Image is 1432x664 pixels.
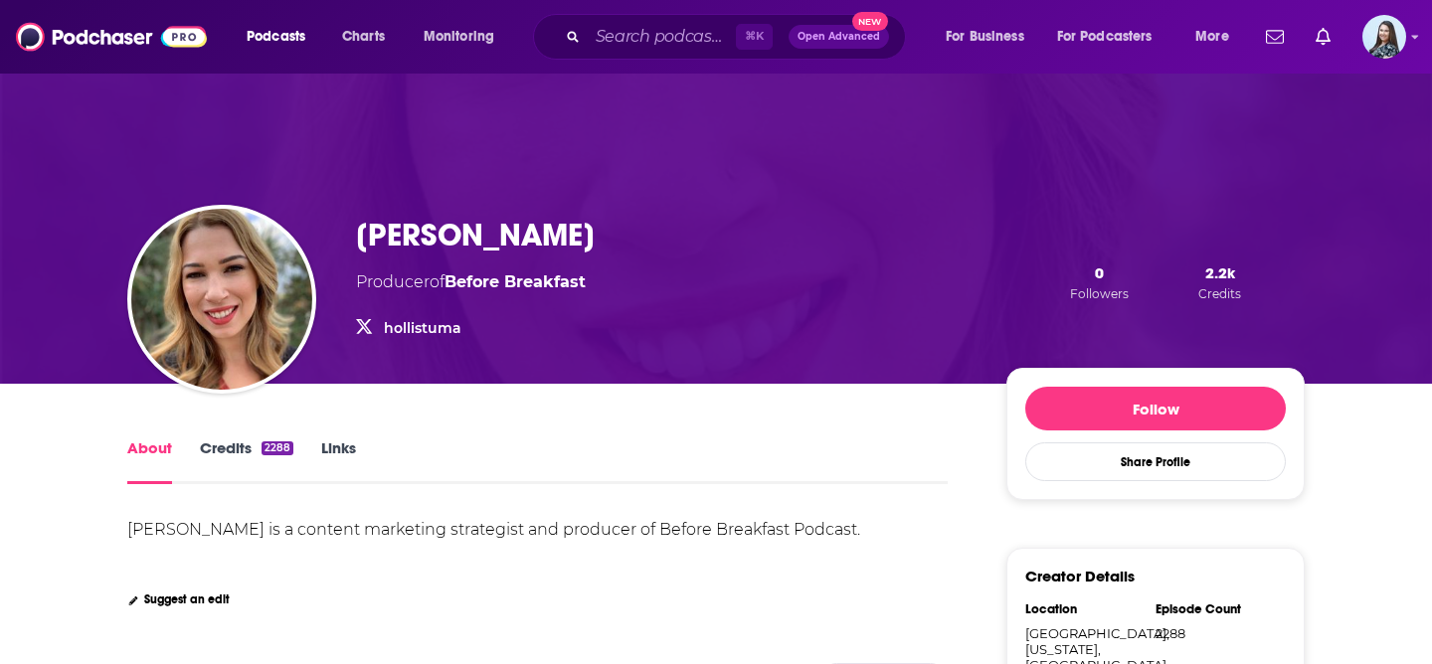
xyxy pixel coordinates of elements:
[1156,601,1273,617] div: Episode Count
[1057,23,1153,51] span: For Podcasters
[329,21,397,53] a: Charts
[262,441,293,455] div: 2288
[1070,286,1129,301] span: Followers
[127,592,230,606] a: Suggest an edit
[1362,15,1406,59] img: User Profile
[1025,442,1286,481] button: Share Profile
[736,24,773,50] span: ⌘ K
[384,319,461,337] a: hollistuma
[16,18,207,56] img: Podchaser - Follow, Share and Rate Podcasts
[1025,387,1286,430] button: Follow
[1025,567,1135,585] h3: Creator Details
[1195,23,1229,51] span: More
[356,216,595,254] h1: [PERSON_NAME]
[127,520,860,539] div: [PERSON_NAME] is a content marketing strategist and producer of Before Breakfast Podcast.
[1025,601,1143,617] div: Location
[1362,15,1406,59] button: Show profile menu
[430,272,586,291] span: of
[321,438,356,484] a: Links
[127,438,172,484] a: About
[1362,15,1406,59] span: Logged in as brookefortierpr
[946,23,1024,51] span: For Business
[1156,625,1273,641] div: 2288
[342,23,385,51] span: Charts
[233,21,331,53] button: open menu
[1192,262,1247,302] button: 2.2kCredits
[1308,20,1339,54] a: Show notifications dropdown
[356,272,430,291] span: Producer
[247,23,305,51] span: Podcasts
[200,438,293,484] a: Credits2288
[1258,20,1292,54] a: Show notifications dropdown
[852,12,888,31] span: New
[1181,21,1254,53] button: open menu
[552,14,925,60] div: Search podcasts, credits, & more...
[789,25,889,49] button: Open AdvancedNew
[1095,263,1104,282] span: 0
[445,272,586,291] a: Before Breakfast
[424,23,494,51] span: Monitoring
[1064,262,1135,302] button: 0Followers
[588,21,736,53] input: Search podcasts, credits, & more...
[798,32,880,42] span: Open Advanced
[410,21,520,53] button: open menu
[1198,286,1241,301] span: Credits
[932,21,1049,53] button: open menu
[131,209,312,390] img: Hollis Tuma
[1205,263,1235,282] span: 2.2k
[1044,21,1181,53] button: open menu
